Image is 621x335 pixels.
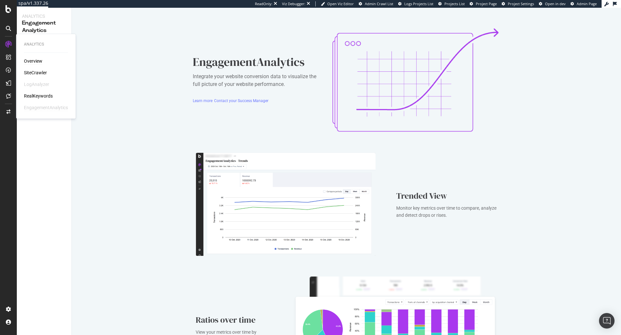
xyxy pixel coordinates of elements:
[255,1,272,6] div: ReadOnly:
[214,98,268,104] div: Contact your Success Manager
[365,1,393,6] span: Admin Crawl List
[571,1,597,6] a: Admin Page
[577,1,597,6] span: Admin Page
[508,1,534,6] span: Project Settings
[398,1,433,6] a: Logs Projects List
[327,1,354,6] span: Open Viz Editor
[193,98,212,104] div: Learn more
[24,69,47,76] a: SiteCrawler
[22,13,66,19] div: Analytics
[24,58,42,64] a: Overview
[24,42,68,47] div: Analytics
[24,81,49,88] div: LogAnalyzer
[321,1,354,6] a: Open Viz Editor
[470,1,497,6] a: Project Page
[214,96,268,106] button: Contact your Success Manager
[22,19,66,34] div: Engagement Analytics
[359,1,393,6] a: Admin Crawl List
[444,1,465,6] span: Projects List
[196,152,376,256] img: FbplYFhm.png
[24,93,53,99] a: RealKeywords
[599,313,615,329] div: Open Intercom Messenger
[193,73,322,88] div: Integrate your website conversion data to visualize the full picture of your website performance.
[539,1,566,6] a: Open in dev
[404,1,433,6] span: Logs Projects List
[24,104,68,111] div: EngagementAnalytics
[476,1,497,6] span: Project Page
[282,1,305,6] div: Viz Debugger:
[396,190,497,202] div: Trended View
[502,1,534,6] a: Project Settings
[196,314,273,326] div: Ratios over time
[545,1,566,6] span: Open in dev
[193,54,322,70] div: EngagementAnalytics
[396,204,497,219] div: Monitor key metrics over time to compare, analyze and detect drops or rises.
[193,96,212,106] button: Learn more
[438,1,465,6] a: Projects List
[332,28,500,132] img: BGcj_qxS.png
